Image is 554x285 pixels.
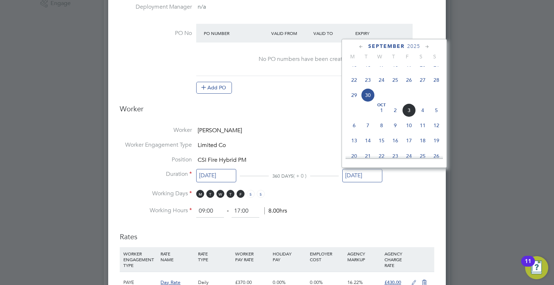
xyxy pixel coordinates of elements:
div: AGENCY MARKUP [346,247,383,266]
span: 19 [430,134,443,147]
div: EMPLOYER COST [308,247,345,266]
span: 9 [388,119,402,132]
span: 13 [347,134,361,147]
span: 30 [361,88,375,102]
span: 18 [416,134,430,147]
div: WORKER ENGAGEMENT TYPE [122,247,159,272]
div: No PO numbers have been created. [203,55,405,63]
span: September [368,43,405,49]
span: 8 [375,119,388,132]
input: Select one [342,169,382,182]
button: Add PO [196,82,232,93]
span: 3 [402,103,416,117]
span: 6 [347,119,361,132]
span: 28 [430,73,443,87]
span: 2025 [407,43,420,49]
span: 22 [347,73,361,87]
span: W [216,190,224,198]
div: PO Number [202,27,269,40]
div: RATE TYPE [196,247,233,266]
div: AGENCY CHARGE RATE [383,247,408,272]
span: 16 [388,134,402,147]
button: Open Resource Center, 11 new notifications [525,256,548,279]
label: Working Hours [120,207,192,214]
span: S [257,190,265,198]
span: 8.00hrs [264,207,287,214]
span: F [237,190,245,198]
span: Limited Co [198,142,226,149]
div: 11 [525,261,531,271]
span: [PERSON_NAME] [198,127,242,134]
span: 7 [361,119,375,132]
div: RATE NAME [159,247,196,266]
span: 14 [361,134,375,147]
span: 4 [416,103,430,117]
div: HOLIDAY PAY [271,247,308,266]
div: Expiry [353,27,396,40]
label: Duration [120,170,192,178]
div: Valid To [312,27,354,40]
span: 29 [347,88,361,102]
span: 1 [375,103,388,117]
div: Valid From [269,27,312,40]
label: PO No [120,30,192,37]
span: 21 [361,149,375,163]
span: W [373,53,387,60]
span: T [227,190,234,198]
span: S [414,53,428,60]
span: Oct [375,103,388,107]
span: 15 [375,134,388,147]
span: 25 [416,149,430,163]
span: S [247,190,255,198]
span: 23 [388,149,402,163]
span: T [206,190,214,198]
span: 20 [347,149,361,163]
span: n/a [198,3,206,10]
span: 12 [430,119,443,132]
h3: Rates [120,225,434,241]
span: 24 [375,73,388,87]
span: 360 DAYS [272,173,293,179]
span: CSI Fire Hybrid PM [198,156,246,164]
span: 5 [430,103,443,117]
span: 23 [361,73,375,87]
span: T [359,53,373,60]
input: Select one [196,169,236,182]
label: Deployment Manager [120,3,192,11]
span: 26 [430,149,443,163]
span: T [387,53,400,60]
span: 22 [375,149,388,163]
label: Working Days [120,190,192,197]
span: 24 [402,149,416,163]
span: ‐ [225,207,230,214]
label: Worker Engagement Type [120,141,192,149]
label: Position [120,156,192,164]
span: F [400,53,414,60]
input: 17:00 [232,205,259,218]
input: 08:00 [196,205,224,218]
span: S [428,53,441,60]
span: M [196,190,204,198]
h3: Worker [120,104,434,119]
label: Worker [120,126,192,134]
span: 25 [388,73,402,87]
span: M [346,53,359,60]
span: 26 [402,73,416,87]
span: ( + 0 ) [293,173,307,179]
div: WORKER PAY RATE [233,247,271,266]
span: 10 [402,119,416,132]
span: 17 [402,134,416,147]
span: 11 [416,119,430,132]
span: 2 [388,103,402,117]
span: 27 [416,73,430,87]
